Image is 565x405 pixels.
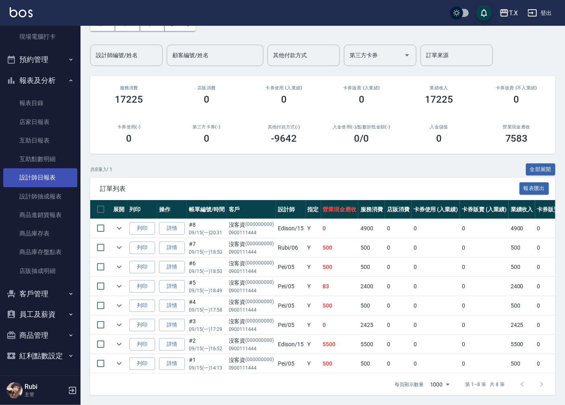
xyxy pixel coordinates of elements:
[460,316,509,335] td: 0
[3,131,77,150] a: 互助日報表
[476,5,492,21] button: save
[460,354,509,373] td: 0
[460,296,509,315] td: 0
[306,200,321,219] th: 指定
[276,296,306,315] td: Pei /05
[385,277,412,296] td: 0
[276,354,306,373] td: Pei /05
[189,364,225,372] p: 09/15 (一) 14:13
[385,354,412,373] td: 0
[3,304,77,325] button: 員工及薪資
[460,219,509,238] td: 0
[524,6,555,21] button: 登出
[306,354,321,373] td: Y
[509,335,535,354] td: 5500
[113,300,125,312] button: expand row
[321,258,359,277] td: 500
[509,238,535,257] td: 500
[514,94,519,105] h3: 0
[412,335,460,354] td: 0
[246,356,274,364] p: (000000000)
[276,258,306,277] td: Pei /05
[3,283,77,304] button: 客戶管理
[3,206,77,224] a: 商品進銷貨報表
[229,229,274,236] p: 0900111444
[229,356,274,364] div: 沒客資
[246,337,274,345] p: (000000000)
[321,296,359,315] td: 500
[321,335,359,354] td: 5500
[111,200,127,219] th: 展開
[159,222,185,235] a: 詳情
[113,242,125,254] button: expand row
[100,85,158,91] h3: 服務消費
[460,335,509,354] td: 0
[159,357,185,370] a: 詳情
[281,94,287,105] h3: 0
[385,238,412,257] td: 0
[3,187,77,206] a: 設計師抽成報表
[3,27,77,46] a: 現場電腦打卡
[385,258,412,277] td: 0
[113,261,125,273] button: expand row
[129,280,155,293] button: 列印
[6,382,23,399] img: Person
[358,277,385,296] td: 2400
[385,296,412,315] td: 0
[333,85,391,91] h2: 卡券販賣 (入業績)
[187,316,227,335] td: #3
[425,94,453,105] h3: 17225
[229,337,274,345] div: 沒客資
[401,49,414,62] button: Open
[189,345,225,352] p: 09/15 (一) 16:52
[189,268,225,275] p: 09/15 (一) 18:50
[271,133,297,144] h3: -9642
[90,166,112,173] p: 共 8 筆, 1 / 1
[129,338,155,351] button: 列印
[321,219,359,238] td: 0
[246,221,274,229] p: (000000000)
[306,219,321,238] td: Y
[189,287,225,294] p: 09/15 (一) 18:49
[519,182,549,195] button: 報表匯出
[358,219,385,238] td: 4900
[178,85,236,91] h2: 店販消費
[189,306,225,314] p: 09/15 (一) 17:58
[306,335,321,354] td: Y
[509,354,535,373] td: 500
[229,317,274,326] div: 沒客資
[354,133,369,144] h3: 0 /0
[187,258,227,277] td: #6
[229,306,274,314] p: 0900111444
[321,238,359,257] td: 500
[321,354,359,373] td: 500
[509,316,535,335] td: 2425
[276,219,306,238] td: Edison /15
[25,391,66,398] p: 主管
[246,240,274,248] p: (000000000)
[255,124,313,130] h2: 其他付款方式(-)
[229,268,274,275] p: 0900111444
[246,279,274,287] p: (000000000)
[3,224,77,243] a: 商品庫存表
[189,229,225,236] p: 09/15 (一) 20:31
[129,261,155,273] button: 列印
[385,200,412,219] th: 店販消費
[3,49,77,70] button: 預約管理
[412,354,460,373] td: 0
[113,338,125,350] button: expand row
[306,316,321,335] td: Y
[358,296,385,315] td: 500
[113,280,125,292] button: expand row
[385,316,412,335] td: 0
[358,258,385,277] td: 500
[358,316,385,335] td: 2425
[412,258,460,277] td: 0
[358,200,385,219] th: 服務消費
[100,124,158,130] h2: 卡券使用(-)
[460,277,509,296] td: 0
[129,319,155,331] button: 列印
[410,85,468,91] h2: 業績收入
[276,316,306,335] td: Pei /05
[460,238,509,257] td: 0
